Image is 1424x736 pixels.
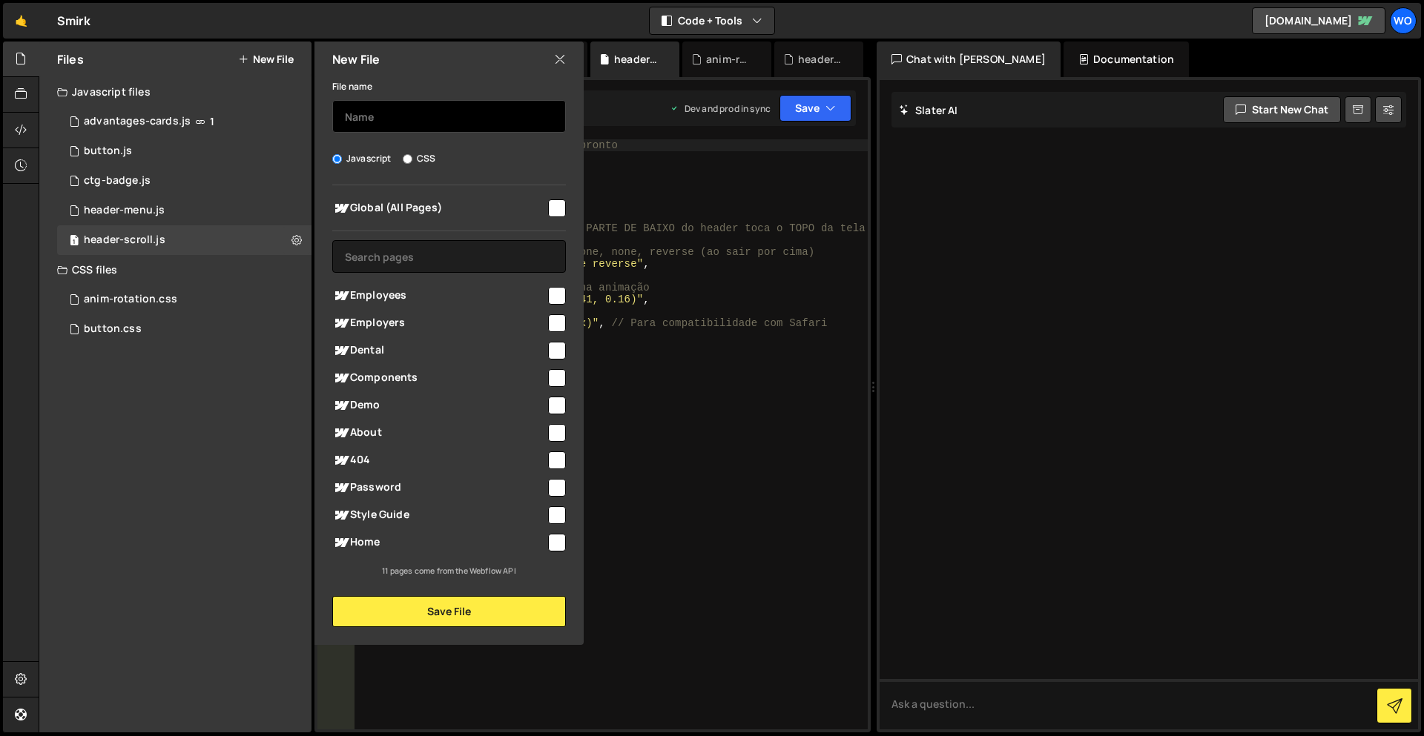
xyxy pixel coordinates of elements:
[332,397,546,414] span: Demo
[84,174,151,188] div: ctg-badge.js
[1064,42,1189,77] div: Documentation
[57,285,311,314] div: 17282/47902.css
[84,322,142,336] div: button.css
[39,77,311,107] div: Javascript files
[84,233,165,247] div: header-scroll.js
[332,100,566,133] input: Name
[798,52,845,67] div: header-menu.js
[57,51,84,67] h2: Files
[332,479,546,497] span: Password
[1390,7,1417,34] a: Wo
[332,154,342,164] input: Javascript
[332,51,380,67] h2: New File
[614,52,662,67] div: header-scroll.js
[57,314,311,344] div: 17282/47941.css
[57,136,311,166] div: 17282/48000.js
[332,369,546,387] span: Components
[1223,96,1341,123] button: Start new chat
[877,42,1061,77] div: Chat with [PERSON_NAME]
[670,102,771,115] div: Dev and prod in sync
[57,196,311,225] div: 17282/47898.js
[332,199,546,217] span: Global (All Pages)
[650,7,774,34] button: Code + Tools
[84,204,165,217] div: header-menu.js
[332,506,546,524] span: Style Guide
[403,154,412,164] input: CSS
[332,534,546,551] span: Home
[332,240,566,273] input: Search pages
[779,95,851,122] button: Save
[57,107,311,136] div: 17282/47905.js
[84,145,132,158] div: button.js
[332,596,566,627] button: Save File
[332,151,392,166] label: Javascript
[238,53,294,65] button: New File
[382,566,515,576] small: 11 pages come from the Webflow API
[332,79,372,94] label: File name
[3,3,39,39] a: 🤙
[84,115,191,128] div: advantages-cards.js
[1252,7,1385,34] a: [DOMAIN_NAME]
[332,314,546,332] span: Employers
[57,12,90,30] div: Smirk
[332,342,546,359] span: Dental
[403,151,435,166] label: CSS
[332,451,546,469] span: 404
[57,225,311,255] div: 17282/47904.js
[899,103,958,117] h2: Slater AI
[332,287,546,305] span: Employees
[706,52,754,67] div: anim-rotation.css
[39,255,311,285] div: CSS files
[332,424,546,442] span: About
[57,166,311,196] div: 17282/47909.js
[70,236,79,248] span: 1
[210,116,214,127] span: 1
[84,293,177,306] div: anim-rotation.css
